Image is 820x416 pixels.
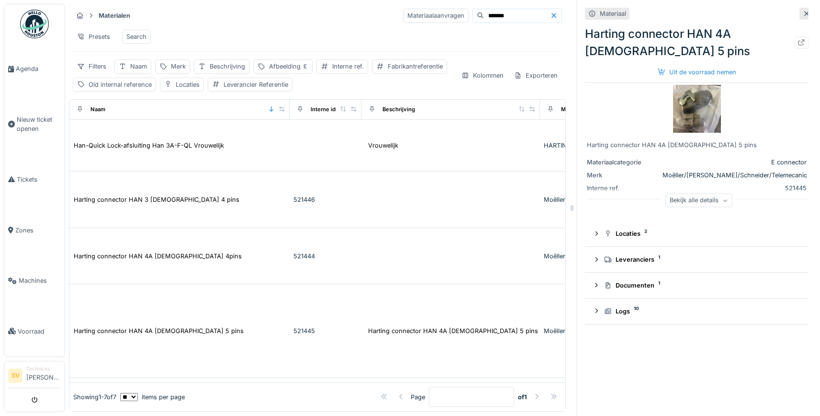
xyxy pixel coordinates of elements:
div: Moëller/[PERSON_NAME]/Schneider/Telemecanique… [544,252,608,261]
div: Harting connector HAN 3 [DEMOGRAPHIC_DATA] 4 pins [74,195,239,204]
div: Han-Quick Lock-afsluiting Han 3A-F-QL Vrouwelijk [74,141,224,150]
div: Materiaalaanvragen [403,9,469,23]
span: Voorraad [18,327,61,336]
div: Uit de voorraad nemen [654,66,740,79]
div: Merk [561,105,574,114]
div: Naam [130,62,147,71]
div: Locaties [604,229,797,238]
summary: Documenten1 [589,277,805,294]
div: Moëller/[PERSON_NAME]/Schneider/Telemecanique… [663,171,820,180]
summary: Locaties2 [589,225,805,243]
div: Harting connector HAN 4A [DEMOGRAPHIC_DATA] 5 pins [74,326,244,335]
div: Bekijk alle details [665,194,732,208]
div: Interne ref. [332,62,364,71]
div: Old internal reference [89,80,152,89]
div: Interne identificator [311,105,362,114]
span: Zones [15,226,61,235]
span: Tickets [17,175,61,184]
span: Machines [19,276,61,285]
a: Agenda [4,44,65,94]
div: E connector [663,158,807,167]
div: Filters [73,59,111,73]
img: Badge_color-CXgf-gQk.svg [20,10,49,38]
div: Fabrikantreferentie [388,62,443,71]
div: Presets [73,30,114,44]
div: Merk [171,62,186,71]
li: [PERSON_NAME] [26,365,61,386]
div: Documenten [604,281,797,290]
a: Machines [4,255,65,306]
div: Technicus [26,365,61,372]
div: Leveranciers [604,255,797,264]
div: Harting connector HAN 4A [DEMOGRAPHIC_DATA] 5 pins [368,326,538,335]
summary: Logs10 [589,302,805,320]
strong: of 1 [518,393,527,402]
span: Agenda [16,64,61,73]
div: 521444 [293,252,358,261]
div: Beschrijving [382,105,415,114]
img: Harting connector HAN 4A female 5 pins [673,85,721,133]
summary: Leveranciers1 [589,251,805,268]
div: Moëller/[PERSON_NAME]/Schneider/Telemecanique… [544,195,608,204]
div: Afbeelding [269,62,308,71]
a: Voorraad [4,306,65,357]
div: Vrouwelijk [368,141,398,150]
div: Showing 1 - 7 of 7 [73,393,116,402]
div: 521445 [293,326,358,335]
a: Nieuw ticket openen [4,94,65,154]
div: Materiaalcategorie [587,158,659,167]
div: Page [411,393,425,402]
strong: Materialen [95,11,134,20]
div: Logs [604,307,797,316]
div: Harting connector HAN 4A [DEMOGRAPHIC_DATA] 5 pins [587,140,807,150]
div: HARTING [544,141,608,150]
div: Locaties [176,80,200,89]
div: 521446 [293,195,358,204]
div: Interne ref. [587,184,659,193]
div: Materiaal [600,9,626,18]
div: Harting connector HAN 4A [DEMOGRAPHIC_DATA] 5 pins [585,25,809,60]
a: Tickets [4,154,65,205]
div: Moëller/[PERSON_NAME]/Schneider/Telemecanique… [544,326,608,335]
div: Beschrijving [210,62,245,71]
a: Zones [4,205,65,255]
div: Exporteren [510,69,562,82]
div: Kolommen [457,69,508,82]
a: SV Technicus[PERSON_NAME] [8,365,61,388]
div: Naam [90,105,105,114]
div: items per page [120,393,185,402]
span: Nieuw ticket openen [17,115,61,133]
div: Leverancier Referentie [224,80,288,89]
li: SV [8,369,22,383]
div: Merk [587,171,659,180]
div: 521445 [663,184,807,193]
div: Harting connector HAN 4A [DEMOGRAPHIC_DATA] 4pins [74,252,242,261]
div: Search [126,32,146,41]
